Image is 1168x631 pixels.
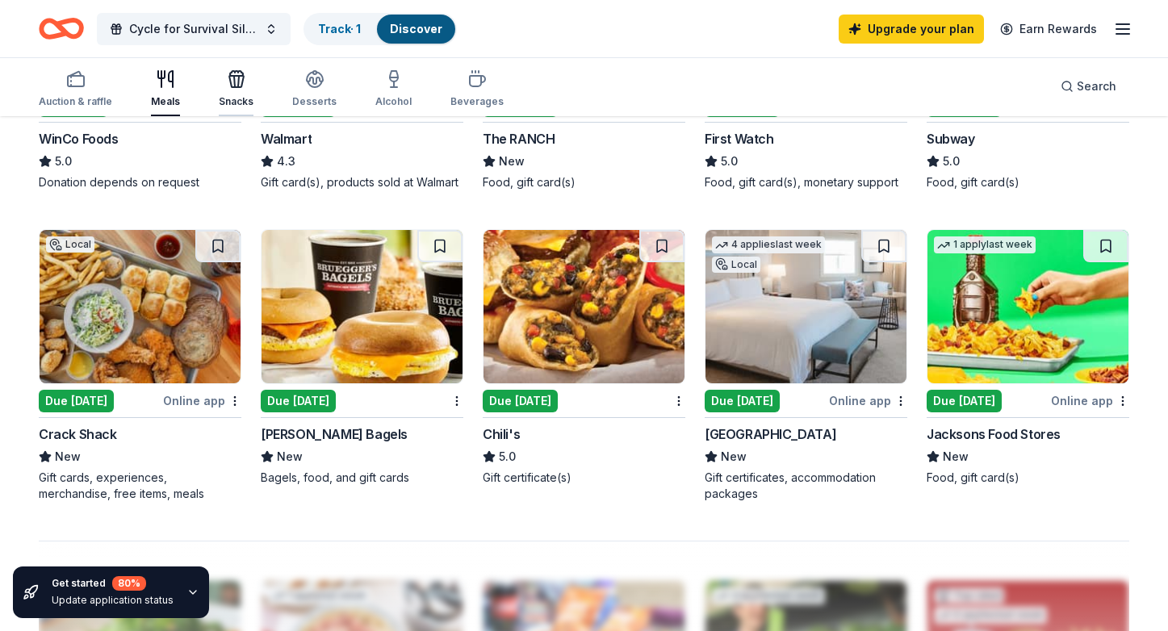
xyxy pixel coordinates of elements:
div: Due [DATE] [705,390,780,412]
div: Gift card(s), products sold at Walmart [261,174,463,190]
div: Local [712,257,760,273]
span: 5.0 [55,152,72,171]
div: [GEOGRAPHIC_DATA] [705,424,836,444]
button: Cycle for Survival Silent Auction [97,13,291,45]
div: Due [DATE] [261,390,336,412]
div: 1 apply last week [934,236,1036,253]
div: Get started [52,576,174,591]
div: WinCo Foods [39,129,119,148]
button: Meals [151,63,180,116]
div: 80 % [112,576,146,591]
div: Walmart [261,129,312,148]
div: Food, gift card(s) [927,470,1129,486]
span: New [721,447,747,466]
button: Alcohol [375,63,412,116]
div: [PERSON_NAME] Bagels [261,424,408,444]
button: Snacks [219,63,253,116]
div: Donation depends on request [39,174,241,190]
div: 4 applies last week [712,236,825,253]
div: The RANCH [483,129,555,148]
div: Alcohol [375,95,412,108]
div: Due [DATE] [483,390,558,412]
div: Beverages [450,95,504,108]
div: Auction & raffle [39,95,112,108]
span: 5.0 [721,152,738,171]
button: Auction & raffle [39,63,112,116]
span: New [277,447,303,466]
img: Image for Jacksons Food Stores [927,230,1128,383]
div: Desserts [292,95,337,108]
button: Track· 1Discover [304,13,457,45]
div: Food, gift card(s) [483,174,685,190]
a: Image for Jacksons Food Stores1 applylast weekDue [DATE]Online appJacksons Food StoresNewFood, gi... [927,229,1129,486]
div: Food, gift card(s), monetary support [705,174,907,190]
div: Online app [163,391,241,411]
div: Snacks [219,95,253,108]
a: Image for Bruegger's BagelsDue [DATE][PERSON_NAME] BagelsNewBagels, food, and gift cards [261,229,463,486]
div: Update application status [52,594,174,607]
a: Discover [390,22,442,36]
a: Image for Waldorf Astoria Monarch Beach Resort & Club4 applieslast weekLocalDue [DATE]Online app[... [705,229,907,502]
a: Home [39,10,84,48]
div: Crack Shack [39,424,117,444]
a: Earn Rewards [990,15,1107,44]
div: Subway [927,129,975,148]
div: Chili's [483,424,520,444]
span: 5.0 [943,152,960,171]
button: Beverages [450,63,504,116]
span: New [943,447,969,466]
button: Search [1048,70,1129,102]
div: Gift certificate(s) [483,470,685,486]
div: Gift cards, experiences, merchandise, free items, meals [39,470,241,502]
span: Cycle for Survival Silent Auction [129,19,258,39]
img: Image for Crack Shack [40,230,241,383]
a: Upgrade your plan [839,15,984,44]
span: New [55,447,81,466]
div: Bagels, food, and gift cards [261,470,463,486]
div: Food, gift card(s) [927,174,1129,190]
img: Image for Chili's [484,230,684,383]
div: Due [DATE] [39,390,114,412]
a: Image for Crack Shack LocalDue [DATE]Online appCrack ShackNewGift cards, experiences, merchandise... [39,229,241,502]
div: Meals [151,95,180,108]
div: Local [46,236,94,253]
span: 4.3 [277,152,295,171]
img: Image for Bruegger's Bagels [262,230,463,383]
div: Jacksons Food Stores [927,424,1061,444]
div: First Watch [705,129,774,148]
div: Due [DATE] [927,390,1002,412]
div: Gift certificates, accommodation packages [705,470,907,502]
span: 5.0 [499,447,516,466]
div: Online app [1051,391,1129,411]
img: Image for Waldorf Astoria Monarch Beach Resort & Club [705,230,906,383]
a: Track· 1 [318,22,361,36]
button: Desserts [292,63,337,116]
a: Image for Chili'sDue [DATE]Chili's5.0Gift certificate(s) [483,229,685,486]
div: Online app [829,391,907,411]
span: New [499,152,525,171]
span: Search [1077,77,1116,96]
